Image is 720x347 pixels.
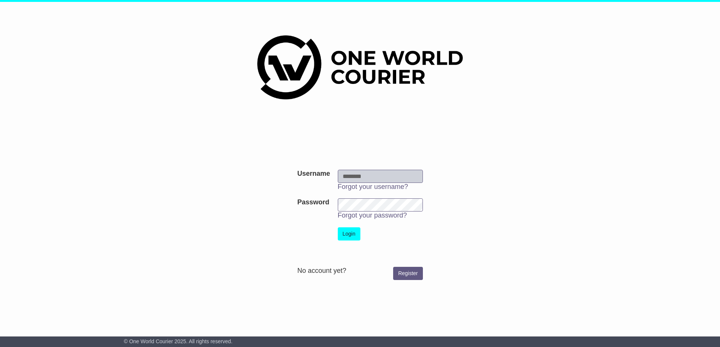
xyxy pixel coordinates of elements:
[297,267,423,275] div: No account yet?
[393,267,423,280] a: Register
[297,170,330,178] label: Username
[338,183,408,190] a: Forgot your username?
[338,227,360,240] button: Login
[297,198,329,207] label: Password
[338,212,407,219] a: Forgot your password?
[257,35,463,99] img: One World
[124,338,233,344] span: © One World Courier 2025. All rights reserved.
